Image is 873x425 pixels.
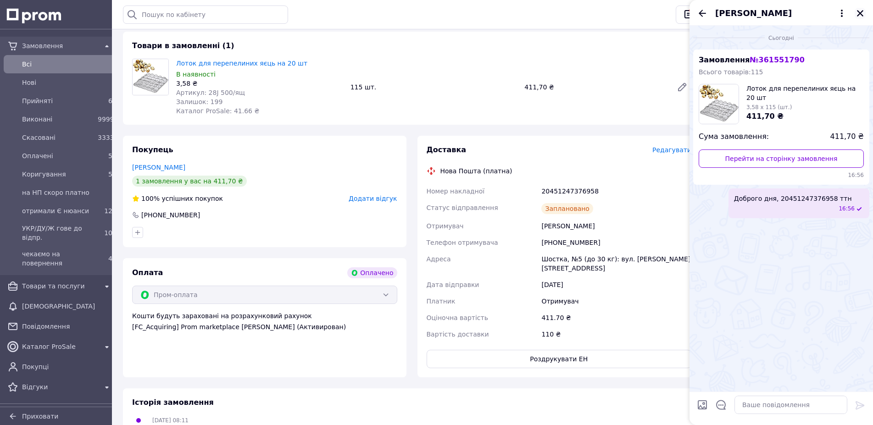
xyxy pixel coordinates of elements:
span: № 361551790 [750,55,804,64]
div: Кошти будуть зараховані на розрахунковий рахунок [132,311,397,331]
span: Покупці [22,362,112,371]
span: Замовлення [699,55,805,64]
div: 110 ₴ [539,326,693,342]
span: на НП скоро платно [22,188,112,197]
button: 1Чат [676,6,718,24]
button: Закрити [855,8,866,19]
span: Отримувач [427,222,464,230]
div: 20451247376958 [539,183,693,199]
span: Оплачені [22,151,94,160]
span: 411,70 ₴ [830,132,864,142]
a: [PERSON_NAME] [132,164,185,171]
span: Дата відправки [427,281,479,288]
span: 5 [108,171,112,178]
input: Пошук по кабінету [123,6,288,24]
div: [PHONE_NUMBER] [140,210,201,220]
span: Товари в замовленні (1) [132,41,234,50]
span: Статус відправлення [427,204,498,211]
span: 9999+ [98,116,119,123]
div: [PERSON_NAME] [539,218,693,234]
a: Редагувати [673,78,691,96]
div: 12.09.2025 [693,33,869,42]
span: 3,58 x 115 (шт.) [746,104,792,110]
span: Оціночна вартість [427,314,488,321]
span: 16:56 12.09.2025 [839,205,855,213]
img: 6365617585_w100_h100_lotok-dlya-perepelinih.jpg [699,84,739,124]
button: [PERSON_NAME] [715,7,847,19]
div: Отримувач [539,293,693,309]
button: Назад [697,8,708,19]
span: Замовлення [22,41,98,50]
span: 12 [104,207,112,215]
span: 5 [108,152,112,160]
span: Залишок: 199 [176,98,222,105]
span: 411,70 ₴ [746,112,784,121]
span: Всього товарів: 115 [699,68,763,76]
span: Виконані [22,115,94,124]
span: [DATE] 08:11 [152,417,189,424]
span: Редагувати [652,146,691,154]
a: Перейти на сторінку замовлення [699,149,864,168]
span: Оплата [132,268,163,277]
span: Доставка [427,145,467,154]
div: 411.70 ₴ [539,309,693,326]
button: Роздрукувати ЕН [427,350,692,368]
span: Нові [22,78,112,87]
span: чекаємо на повернення [22,249,94,268]
span: Прийняті [22,96,94,105]
span: 100% [141,195,160,202]
span: Адреса [427,255,451,263]
div: [PHONE_NUMBER] [539,234,693,251]
span: В наявності [176,71,216,78]
span: 4 [108,255,112,262]
span: 3333 [98,134,114,141]
span: [PERSON_NAME] [715,7,792,19]
span: Каталог ProSale: 41.66 ₴ [176,107,259,115]
span: отримали Є нюанси [22,206,94,215]
span: Лоток для перепелиних яєць на 20 шт [746,84,864,102]
div: [DATE] [539,276,693,293]
span: 6 [108,97,112,105]
span: Доброго дня, 20451247376958 ттн [734,194,852,203]
span: Скасовані [22,133,94,142]
span: [DEMOGRAPHIC_DATA] [22,302,112,311]
div: Шостка, №5 (до 30 кг): вул. [PERSON_NAME][STREET_ADDRESS] [539,251,693,276]
span: Відгуки [22,382,98,392]
span: Платник [427,298,456,305]
span: Історія замовлення [132,398,214,407]
span: Телефон отримувача [427,239,498,246]
img: Лоток для перепелиних яєць на 20 шт [133,59,168,95]
span: Приховати [22,413,58,420]
div: 115 шт. [347,81,521,94]
span: Номер накладної [427,188,485,195]
span: Всi [22,60,112,69]
div: 3,58 ₴ [176,79,343,88]
button: Відкрити шаблони відповідей [715,399,727,411]
span: Каталог ProSale [22,342,98,351]
div: [FC_Acquiring] Prom marketplace [PERSON_NAME] (Активирован) [132,322,397,331]
span: Артикул: 28J 500/ящ [176,89,245,96]
span: Повідомлення [22,322,112,331]
div: Оплачено [347,267,397,278]
span: Додати відгук [349,195,397,202]
div: успішних покупок [132,194,223,203]
span: Сьогодні [765,34,798,42]
span: Вартість доставки [427,331,489,338]
div: Нова Пошта (платна) [438,166,515,176]
span: Товари та послуги [22,281,98,291]
div: 411,70 ₴ [521,81,669,94]
span: УКР/ДУ/Ж гове до відпр. [22,224,94,242]
span: Коригування [22,170,94,179]
div: 1 замовлення у вас на 411,70 ₴ [132,176,247,187]
span: 10 [104,229,112,237]
div: Заплановано [541,203,593,214]
span: 16:56 12.09.2025 [699,171,864,179]
a: Лоток для перепелиних яєць на 20 шт [176,60,307,67]
span: Покупець [132,145,173,154]
span: Сума замовлення: [699,132,769,142]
